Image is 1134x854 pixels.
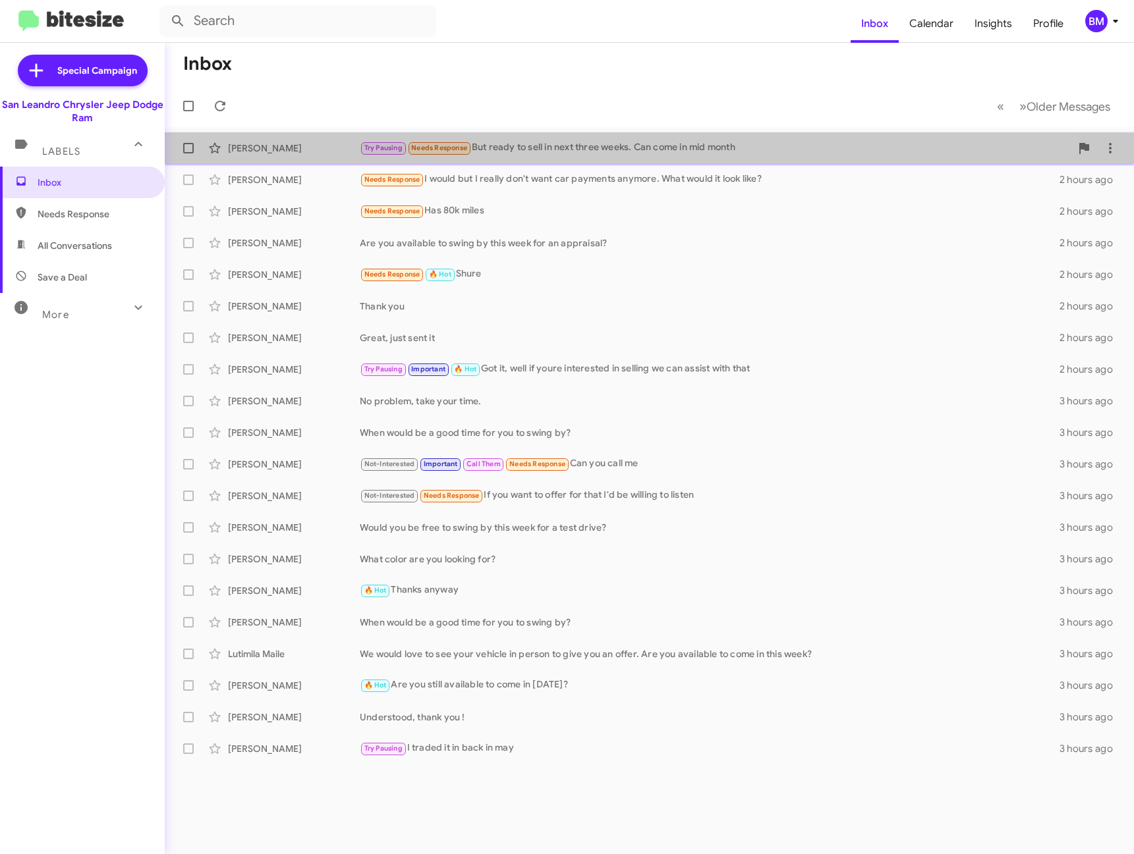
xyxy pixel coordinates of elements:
div: When would be a good time for you to swing by? [360,426,1060,439]
div: [PERSON_NAME] [228,616,360,629]
div: Would you be free to swing by this week for a test drive? [360,521,1060,534]
div: [PERSON_NAME] [228,173,360,186]
span: Older Messages [1027,99,1110,114]
div: [PERSON_NAME] [228,584,360,597]
div: [PERSON_NAME] [228,394,360,408]
div: 2 hours ago [1060,363,1123,376]
div: If you want to offer for that I'd be willing to listen [360,488,1060,503]
a: Profile [1023,5,1074,43]
div: [PERSON_NAME] [228,300,360,313]
span: Labels [42,146,80,157]
div: [PERSON_NAME] [228,363,360,376]
span: Needs Response [411,144,467,152]
div: 3 hours ago [1060,489,1123,502]
div: Thanks anyway [360,583,1060,598]
div: No problem, take your time. [360,394,1060,408]
span: Inbox [38,176,150,189]
div: [PERSON_NAME] [228,679,360,692]
span: Special Campaign [57,64,137,77]
div: [PERSON_NAME] [228,142,360,155]
nav: Page navigation example [990,93,1118,120]
div: [PERSON_NAME] [228,742,360,755]
div: 3 hours ago [1060,616,1123,629]
span: 🔥 Hot [429,270,451,279]
div: Can you call me [360,456,1060,471]
span: Not-Interested [364,491,415,500]
div: 3 hours ago [1060,426,1123,439]
div: Are you still available to come in [DATE]? [360,678,1060,693]
span: More [42,309,69,321]
div: BM [1085,10,1108,32]
span: Needs Response [424,491,480,500]
div: 3 hours ago [1060,679,1123,692]
div: 3 hours ago [1060,394,1123,408]
div: Has 80k miles [360,203,1060,219]
span: Needs Response [364,270,420,279]
span: 🔥 Hot [364,681,387,689]
span: Not-Interested [364,460,415,468]
h1: Inbox [183,53,232,74]
div: 2 hours ago [1060,331,1123,344]
div: Great, just sent it [360,331,1060,344]
div: 2 hours ago [1060,173,1123,186]
span: Call Them [467,460,501,468]
div: [PERSON_NAME] [228,458,360,471]
span: Needs Response [38,207,150,221]
div: 3 hours ago [1060,710,1123,724]
div: 3 hours ago [1060,458,1123,471]
div: When would be a good time for you to swing by? [360,616,1060,629]
a: Special Campaign [18,55,148,86]
div: We would love to see your vehicle in person to give you an offer. Are you available to come in th... [360,647,1060,660]
div: 3 hours ago [1060,521,1123,534]
div: [PERSON_NAME] [228,426,360,439]
span: « [997,98,1004,115]
div: But ready to sell in next three weeks. Can come in mid month [360,140,1071,155]
div: 3 hours ago [1060,647,1123,660]
div: [PERSON_NAME] [228,489,360,502]
div: I traded it in back in may [360,741,1060,756]
div: I would but I really don't want car payments anymore. What would it look like? [360,172,1060,187]
div: [PERSON_NAME] [228,268,360,281]
div: 2 hours ago [1060,236,1123,250]
div: 2 hours ago [1060,300,1123,313]
span: Needs Response [364,207,420,215]
span: 🔥 Hot [364,586,387,595]
span: Important [424,460,458,468]
span: Needs Response [364,175,420,184]
div: Thank you [360,300,1060,313]
div: [PERSON_NAME] [228,710,360,724]
input: Search [159,5,436,37]
div: What color are you looking for? [360,552,1060,566]
span: Important [411,365,445,373]
span: » [1019,98,1027,115]
div: [PERSON_NAME] [228,205,360,218]
a: Inbox [851,5,899,43]
div: Lutimila Maile [228,647,360,660]
span: 🔥 Hot [454,365,476,373]
button: Previous [989,93,1012,120]
div: Understood, thank you ! [360,710,1060,724]
div: [PERSON_NAME] [228,236,360,250]
span: Save a Deal [38,271,87,284]
span: Needs Response [509,460,565,468]
a: Insights [964,5,1023,43]
div: [PERSON_NAME] [228,552,360,566]
span: Try Pausing [364,144,403,152]
div: [PERSON_NAME] [228,331,360,344]
a: Calendar [899,5,964,43]
button: Next [1011,93,1118,120]
div: 2 hours ago [1060,268,1123,281]
div: 3 hours ago [1060,552,1123,566]
span: Try Pausing [364,365,403,373]
button: BM [1074,10,1120,32]
div: Are you available to swing by this week for an appraisal? [360,236,1060,250]
span: All Conversations [38,239,112,252]
div: [PERSON_NAME] [228,521,360,534]
div: Shure [360,267,1060,282]
div: 3 hours ago [1060,584,1123,597]
div: Got it, well if youre interested in selling we can assist with that [360,361,1060,377]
